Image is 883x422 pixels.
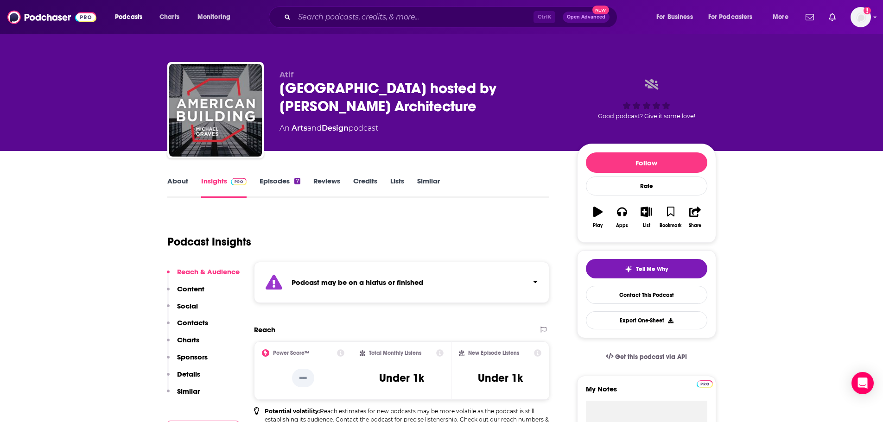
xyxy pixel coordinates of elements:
a: Lists [390,176,404,198]
a: Contact This Podcast [586,286,707,304]
a: Arts [292,124,307,132]
button: open menu [108,10,154,25]
div: Search podcasts, credits, & more... [278,6,626,28]
img: User Profile [851,7,871,27]
a: Reviews [313,176,340,198]
p: Charts [177,335,199,344]
img: Podchaser - Follow, Share and Rate Podcasts [7,8,96,26]
span: For Business [656,11,693,24]
p: Similar [177,387,200,396]
section: Click to expand status details [254,262,550,303]
a: Charts [153,10,185,25]
p: Content [177,284,204,293]
h1: Podcast Insights [167,235,251,249]
img: tell me why sparkle [625,265,632,273]
h2: Total Monthly Listens [369,350,421,356]
div: List [643,223,650,228]
span: Ctrl K [534,11,555,23]
span: More [773,11,788,24]
button: Bookmark [659,201,683,234]
div: Apps [616,223,628,228]
button: open menu [650,10,705,25]
img: Podchaser Pro [697,380,713,388]
a: About [167,176,188,198]
img: Podchaser Pro [231,178,247,185]
span: Monitoring [197,11,230,24]
h3: Under 1k [379,371,424,385]
span: Get this podcast via API [615,353,687,361]
div: 7 [294,178,300,184]
button: Social [167,302,198,319]
a: InsightsPodchaser Pro [201,176,247,198]
button: Content [167,284,204,302]
b: Potential volatility: [265,408,320,415]
a: Pro website [697,379,713,388]
button: Details [167,370,200,387]
button: Play [586,201,610,234]
p: Social [177,302,198,310]
a: Show notifications dropdown [825,9,839,25]
p: Reach & Audience [177,267,240,276]
button: Share [683,201,707,234]
span: Tell Me Why [636,265,668,273]
span: and [307,124,322,132]
button: Charts [167,335,199,353]
p: Details [177,370,200,378]
span: New [592,6,609,14]
button: Export One-Sheet [586,311,707,329]
span: Podcasts [115,11,142,24]
a: Similar [417,176,440,198]
div: Share [689,223,701,228]
input: Search podcasts, credits, & more... [294,10,534,25]
button: Follow [586,152,707,173]
h3: Under 1k [478,371,523,385]
span: For Podcasters [708,11,753,24]
a: Get this podcast via API [598,346,695,368]
div: Rate [586,176,707,195]
button: List [634,201,658,234]
h2: Reach [254,325,275,334]
p: Sponsors [177,353,208,361]
button: Sponsors [167,353,208,370]
label: My Notes [586,384,707,401]
button: Similar [167,387,200,404]
div: Bookmark [660,223,681,228]
svg: Add a profile image [864,7,871,14]
button: open menu [702,10,766,25]
p: Contacts [177,318,208,327]
a: Episodes7 [260,176,300,198]
h2: Power Score™ [273,350,309,356]
a: Design [322,124,349,132]
h2: New Episode Listens [468,350,519,356]
p: -- [292,369,314,387]
img: American Building hosted by Michael Graves Architecture [169,64,262,157]
button: Apps [610,201,634,234]
strong: Podcast may be on a hiatus or finished [292,278,423,287]
button: open menu [191,10,242,25]
div: Good podcast? Give it some love! [577,70,716,128]
span: Logged in as tyllerbarner [851,7,871,27]
button: Reach & Audience [167,267,240,284]
span: Atif [280,70,293,79]
a: Show notifications dropdown [802,9,818,25]
button: Contacts [167,318,208,335]
span: Charts [159,11,179,24]
button: Show profile menu [851,7,871,27]
div: Play [593,223,603,228]
div: An podcast [280,123,378,134]
button: Open AdvancedNew [563,12,610,23]
div: Open Intercom Messenger [851,372,874,394]
span: Good podcast? Give it some love! [598,113,695,120]
button: open menu [766,10,800,25]
a: Credits [353,176,377,198]
span: Open Advanced [567,15,605,19]
button: tell me why sparkleTell Me Why [586,259,707,278]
